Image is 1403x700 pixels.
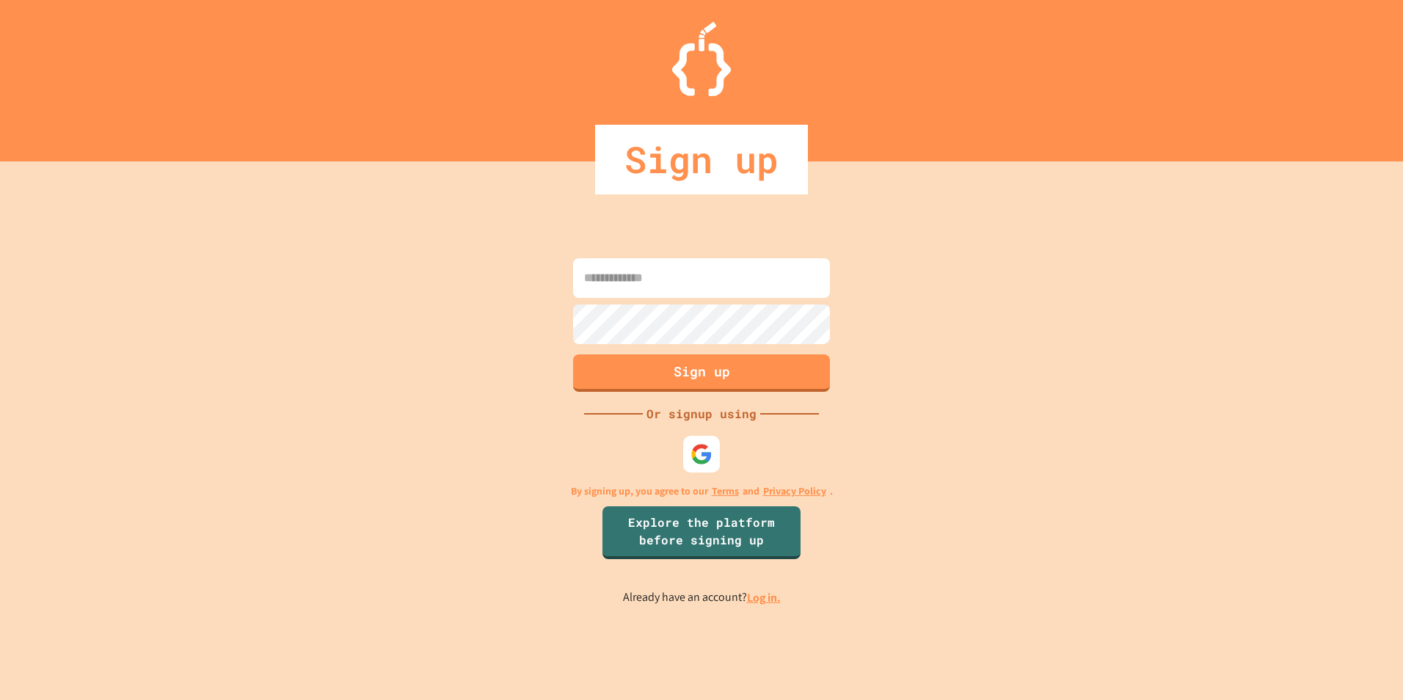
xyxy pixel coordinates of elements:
[672,22,731,96] img: Logo.svg
[623,588,781,607] p: Already have an account?
[573,354,830,392] button: Sign up
[747,590,781,605] a: Log in.
[763,484,826,499] a: Privacy Policy
[712,484,739,499] a: Terms
[690,443,713,465] img: google-icon.svg
[602,506,801,559] a: Explore the platform before signing up
[571,484,833,499] p: By signing up, you agree to our and .
[643,405,760,423] div: Or signup using
[595,125,808,194] div: Sign up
